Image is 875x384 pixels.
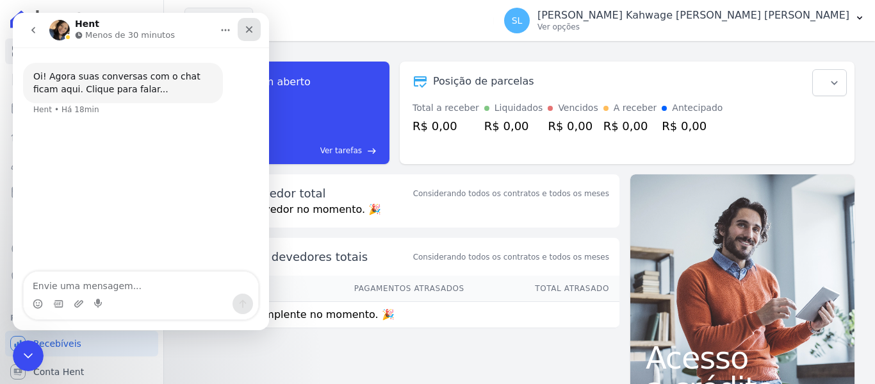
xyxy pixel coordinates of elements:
button: Tekoa [184,8,253,32]
div: R$ 0,00 [413,117,479,135]
div: Oi! Agora suas conversas com o chat ficam aqui. Clique para falar... [20,58,200,83]
textarea: Envie uma mensagem... [11,259,245,281]
a: Lotes [5,123,158,149]
div: R$ 0,00 [548,117,598,135]
div: Plataformas [10,310,153,326]
button: Start recording [81,286,92,296]
a: Contratos [5,67,158,92]
iframe: Intercom live chat [13,340,44,371]
button: Selecionador de Emoji [20,286,30,296]
a: Minha Carteira [5,179,158,205]
span: Ver tarefas [320,145,362,156]
div: Hent diz… [10,50,246,119]
div: R$ 0,00 [484,117,543,135]
a: Clientes [5,151,158,177]
th: Total Atrasado [465,276,619,302]
button: SL [PERSON_NAME] Kahwage [PERSON_NAME] [PERSON_NAME] Ver opções [494,3,875,38]
p: [PERSON_NAME] Kahwage [PERSON_NAME] [PERSON_NAME] [537,9,849,22]
a: Negativação [5,264,158,290]
p: Sem saldo devedor no momento. 🎉 [184,202,619,228]
div: Fechar [225,5,248,28]
span: Acesso [646,342,839,373]
div: Considerando todos os contratos e todos os meses [413,188,609,199]
div: Total a receber [413,101,479,115]
td: Ninguém inadimplente no momento. 🎉 [184,302,619,328]
span: east [367,146,377,156]
iframe: Intercom live chat [13,13,269,330]
div: Oi! Agora suas conversas com o chat ficam aqui. Clique para falar...Hent • Há 18min [10,50,210,90]
div: Antecipado [672,101,723,115]
p: Ver opções [537,22,849,32]
span: Recebíveis [33,337,81,350]
th: Pagamentos Atrasados [262,276,464,302]
a: Transferências [5,208,158,233]
a: Recebíveis [5,331,158,356]
button: Selecionador de GIF [40,286,51,296]
a: Ver tarefas east [232,145,377,156]
button: Enviar uma mensagem [220,281,240,301]
div: A receber [614,101,657,115]
span: Considerando todos os contratos e todos os meses [413,251,609,263]
a: Visão Geral [5,38,158,64]
a: Crédito [5,236,158,262]
div: R$ 0,00 [662,117,723,135]
button: Início [200,5,225,29]
span: Principais devedores totais [213,248,411,265]
div: Vencidos [558,101,598,115]
div: Hent • Há 18min [20,93,86,101]
p: Menos de 30 minutos [72,16,162,29]
div: R$ 0,00 [603,117,657,135]
a: Parcelas [5,95,158,121]
div: Liquidados [495,101,543,115]
span: SL [512,16,523,25]
button: Upload do anexo [61,286,71,296]
div: Posição de parcelas [433,74,534,89]
div: Saldo devedor total [213,185,411,202]
span: Conta Hent [33,365,84,378]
